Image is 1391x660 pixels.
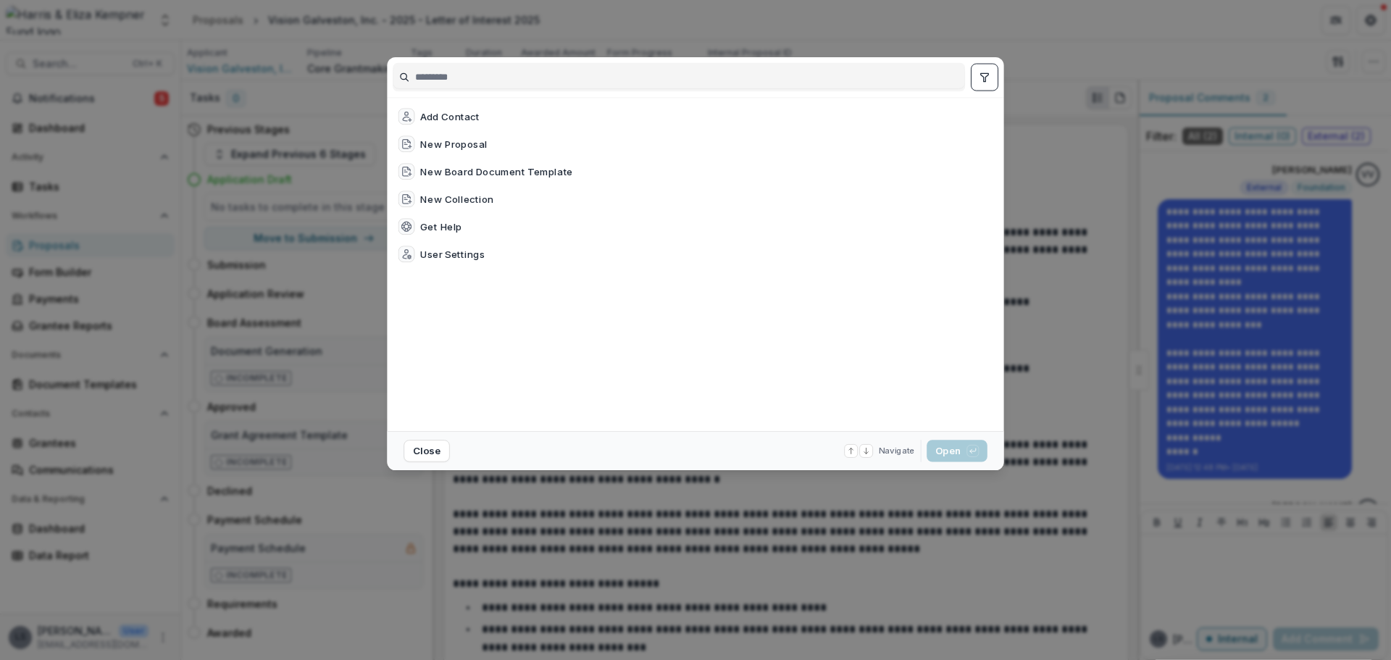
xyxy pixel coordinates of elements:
[420,247,485,262] div: User Settings
[971,64,998,91] button: toggle filters
[927,440,987,461] button: Open
[404,440,450,461] button: Close
[420,220,462,234] div: Get Help
[420,164,573,179] div: New Board Document Template
[420,137,488,151] div: New Proposal
[420,192,494,206] div: New Collection
[879,445,915,457] span: Navigate
[420,109,480,124] div: Add Contact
